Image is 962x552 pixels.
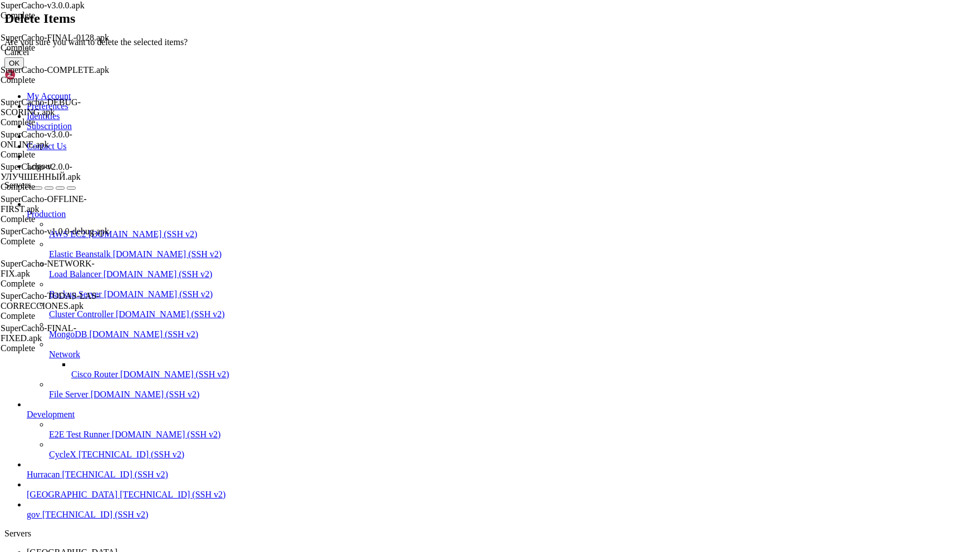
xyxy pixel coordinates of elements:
div: Complete [1,43,112,53]
span: SuperCacho-NETWORK-FIX.apk [1,259,95,278]
span: SuperCacho-v2.0.0-УЛУЧШЕННЫЙ.apk [1,162,81,181]
span: SuperCacho-v1.0.0-debug.apk [1,226,109,236]
span: SuperCacho-v3.0.0-ONLINE.apk [1,130,72,149]
div: Complete [1,279,112,289]
div: Complete [1,75,112,85]
span: SuperCacho-FINAL-FIXED.apk [1,323,76,343]
div: Complete [1,236,112,247]
div: Complete [1,11,112,21]
span: SuperCacho-v3.0.0.apk [1,1,85,10]
span: SuperCacho-COMPLETE.apk [1,65,109,75]
div: Complete [1,343,112,353]
div: Complete [1,150,112,160]
span: SuperCacho-FINAL-0128.apk [1,33,109,42]
span: SuperCacho-OFFLINE-FIRST.apk [1,194,87,214]
div: Complete [1,214,112,224]
div: Complete [1,117,112,127]
span: SuperCacho-DEBUG-SCORING.apk [1,97,81,117]
span: SuperCacho-TODAS-LAS-CORRECCIONES.apk [1,291,99,310]
div: Complete [1,311,112,321]
div: Complete [1,182,112,192]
